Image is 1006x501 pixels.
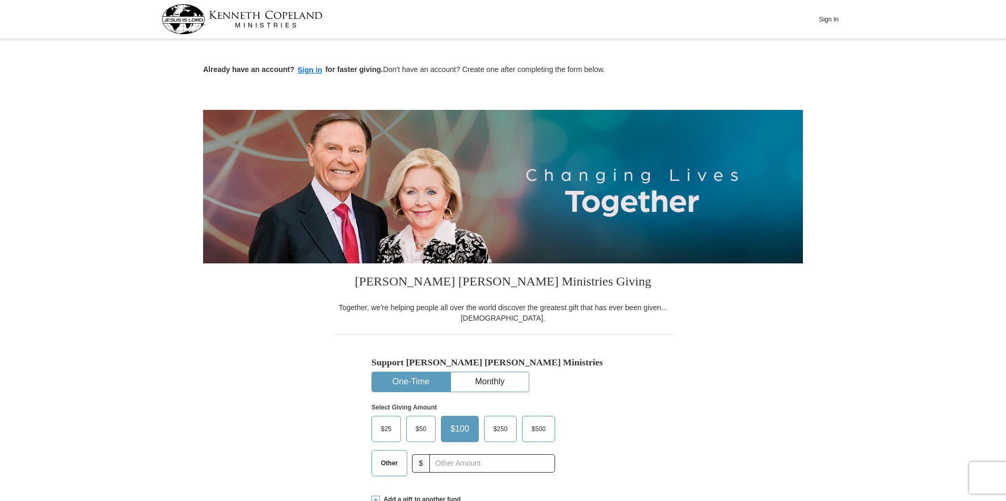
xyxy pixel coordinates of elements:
span: $ [412,454,430,473]
h5: Support [PERSON_NAME] [PERSON_NAME] Ministries [371,357,635,368]
span: $100 [445,421,475,437]
div: Together, we're helping people all over the world discover the greatest gift that has ever been g... [332,302,674,323]
span: $250 [488,421,513,437]
button: Sign in [295,64,326,76]
button: Monthly [451,372,529,392]
p: Don't have an account? Create one after completing the form below. [203,64,803,76]
img: kcm-header-logo.svg [162,4,323,34]
span: Other [376,455,403,471]
span: $500 [526,421,551,437]
h3: [PERSON_NAME] [PERSON_NAME] Ministries Giving [332,263,674,302]
span: $25 [376,421,397,437]
button: Sign In [813,11,844,27]
button: One-Time [372,372,450,392]
input: Other Amount [429,454,555,473]
span: $50 [410,421,431,437]
strong: Already have an account? for faster giving. [203,65,383,74]
strong: Select Giving Amount [371,404,437,411]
